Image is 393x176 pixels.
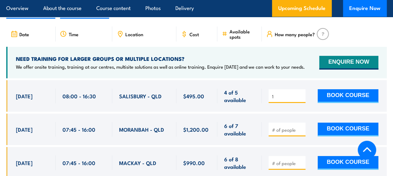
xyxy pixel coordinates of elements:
span: $495.00 [183,92,204,100]
button: BOOK COURSE [318,89,378,103]
p: We offer onsite training, training at our centres, multisite solutions as well as online training... [16,64,305,70]
input: # of people [272,127,303,133]
span: 07:45 - 16:00 [63,126,95,133]
input: # of people [272,93,303,100]
span: Time [69,32,78,37]
span: MACKAY - QLD [119,159,156,166]
span: Location [125,32,143,37]
span: 6 of 8 available [224,155,255,170]
span: Available spots [229,29,257,39]
span: $1,200.00 [183,126,209,133]
span: Date [19,32,29,37]
button: BOOK COURSE [318,156,378,170]
span: [DATE] [16,92,33,100]
button: ENQUIRE NOW [319,56,378,70]
span: Cost [189,32,199,37]
span: SALISBURY - QLD [119,92,162,100]
span: MORANBAH - QLD [119,126,164,133]
span: 6 of 7 available [224,122,255,137]
span: $990.00 [183,159,205,166]
h4: NEED TRAINING FOR LARGER GROUPS OR MULTIPLE LOCATIONS? [16,55,305,62]
span: 08:00 - 16:30 [63,92,96,100]
span: 4 of 5 available [224,89,255,103]
button: BOOK COURSE [318,123,378,136]
span: How many people? [275,32,315,37]
span: 07:45 - 16:00 [63,159,95,166]
input: # of people [272,160,303,166]
span: [DATE] [16,126,33,133]
span: [DATE] [16,159,33,166]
